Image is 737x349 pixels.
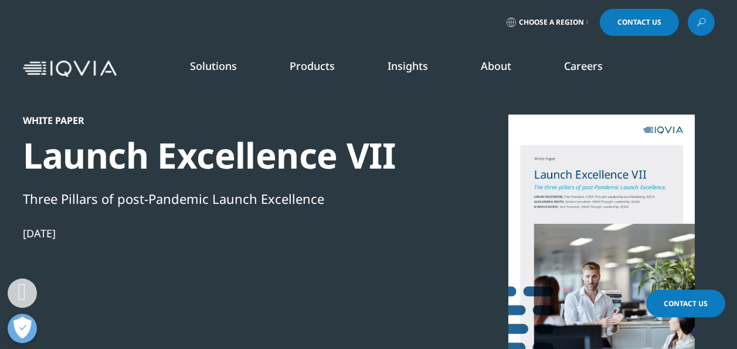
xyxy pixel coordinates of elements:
a: Solutions [190,59,237,73]
a: Contact Us [646,290,725,317]
button: Open Preferences [8,314,37,343]
a: Products [290,59,335,73]
span: Contact Us [617,19,661,26]
span: Contact Us [664,298,708,308]
a: Careers [564,59,603,73]
div: Launch Excellence VII [23,133,425,177]
div: Three Pillars of post-Pandemic Launch Excellence [23,189,425,209]
nav: Primary [121,41,715,96]
a: About [481,59,511,73]
a: Contact Us [600,9,679,36]
span: Choose a Region [519,18,584,27]
div: [DATE] [23,226,425,240]
img: IQVIA Healthcare Information Technology and Pharma Clinical Research Company [23,61,117,78]
a: Insights [388,59,428,73]
div: White Paper [23,115,425,126]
